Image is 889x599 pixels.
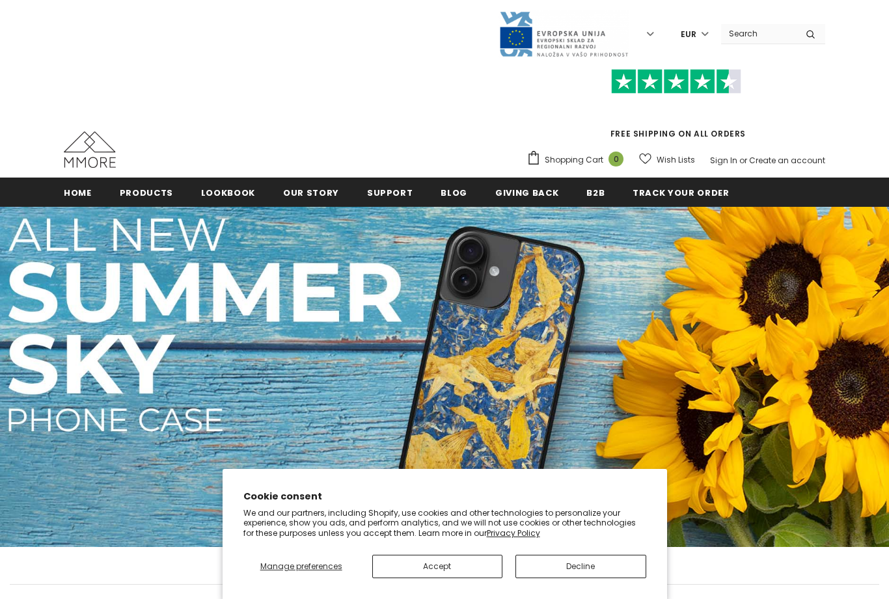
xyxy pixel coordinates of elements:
a: Our Story [283,178,339,207]
a: Lookbook [201,178,255,207]
a: Shopping Cart 0 [527,150,630,170]
span: Giving back [495,187,558,199]
img: Trust Pilot Stars [611,69,741,94]
span: EUR [681,28,696,41]
span: Wish Lists [657,153,695,166]
span: B2B [586,187,605,199]
button: Manage preferences [243,555,359,578]
span: Manage preferences [260,561,342,572]
a: Create an account [749,155,825,166]
button: Decline [515,555,646,578]
a: Privacy Policy [487,527,540,539]
a: Wish Lists [639,148,695,171]
span: Home [64,187,92,199]
a: Track your order [633,178,729,207]
span: Track your order [633,187,729,199]
p: We and our partners, including Shopify, use cookies and other technologies to personalize your ex... [243,508,646,539]
img: Javni Razpis [499,10,629,58]
span: Blog [441,187,467,199]
span: support [367,187,413,199]
span: Products [120,187,173,199]
span: or [739,155,747,166]
span: FREE SHIPPING ON ALL ORDERS [527,75,825,139]
a: Home [64,178,92,207]
button: Accept [372,555,502,578]
span: 0 [609,152,623,166]
iframe: Customer reviews powered by Trustpilot [527,94,825,127]
a: Blog [441,178,467,207]
a: Giving back [495,178,558,207]
h2: Cookie consent [243,490,646,503]
a: support [367,178,413,207]
a: Javni Razpis [499,28,629,39]
span: Lookbook [201,187,255,199]
img: MMORE Cases [64,131,116,168]
a: Sign In [710,155,737,166]
span: Our Story [283,187,339,199]
a: Products [120,178,173,207]
a: B2B [586,178,605,207]
input: Search Site [721,24,796,43]
span: Shopping Cart [545,153,603,166]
